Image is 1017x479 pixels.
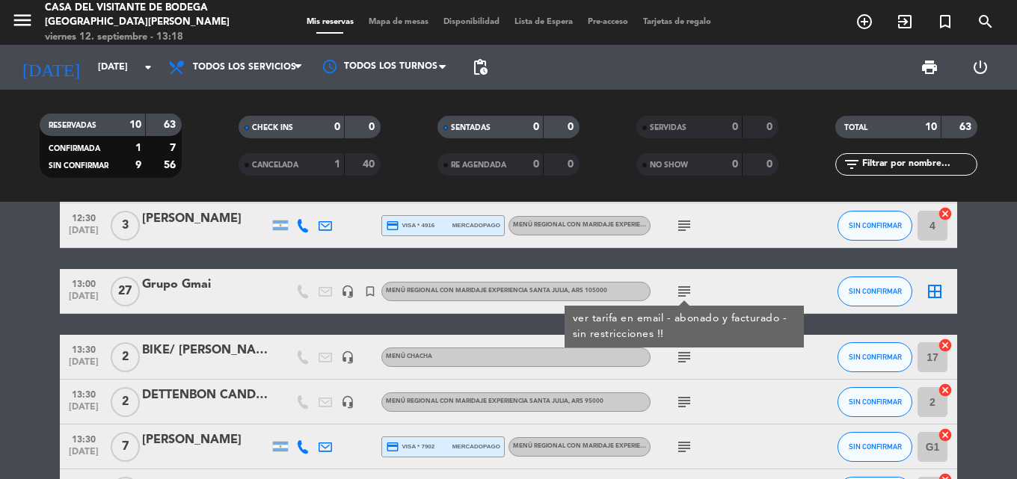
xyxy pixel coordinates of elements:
span: Mis reservas [299,18,361,26]
span: 12:30 [65,208,102,226]
strong: 0 [732,159,738,170]
i: subject [675,217,693,235]
strong: 0 [533,159,539,170]
span: CHECK INS [252,124,293,132]
span: mercadopago [452,442,500,451]
span: SIN CONFIRMAR [849,353,902,361]
button: SIN CONFIRMAR [838,387,912,417]
strong: 10 [129,120,141,130]
i: cancel [938,338,953,353]
strong: 40 [363,159,378,170]
strong: 9 [135,160,141,170]
span: SERVIDAS [650,124,686,132]
span: Mapa de mesas [361,18,436,26]
strong: 1 [334,159,340,170]
span: Todos los servicios [193,62,296,72]
div: ver tarifa en email - abonado y facturado - sin restricciones !! [573,311,796,342]
strong: 7 [170,143,179,153]
strong: 0 [533,122,539,132]
span: , ARS 95000 [568,398,603,404]
strong: 0 [766,122,775,132]
span: NO SHOW [650,161,688,169]
i: subject [675,282,693,300]
button: SIN CONFIRMAR [838,276,912,306]
i: cancel [938,206,953,221]
i: search [977,13,995,31]
span: visa * 7902 [386,440,434,454]
div: BIKE/ [PERSON_NAME] [142,341,269,360]
span: SIN CONFIRMAR [849,398,902,406]
div: [PERSON_NAME] [142,209,269,229]
span: [DATE] [65,226,102,243]
span: Menú CHACHA [386,353,432,359]
strong: 56 [164,160,179,170]
span: 13:30 [65,340,102,357]
span: Menú Regional con maridaje Experiencia Santa Julia [386,288,607,294]
span: CANCELADA [252,161,298,169]
i: arrow_drop_down [139,58,157,76]
span: 13:30 [65,430,102,447]
span: pending_actions [471,58,489,76]
span: Tarjetas de regalo [636,18,719,26]
div: Grupo Gmai [142,275,269,294]
span: 27 [111,276,140,306]
i: cancel [938,427,953,442]
i: headset_mic [341,350,354,364]
span: RESERVADAS [49,122,96,129]
i: filter_list [843,155,861,173]
span: TOTAL [844,124,867,132]
button: SIN CONFIRMAR [838,211,912,241]
div: [PERSON_NAME] [142,430,269,450]
button: SIN CONFIRMAR [838,342,912,372]
input: Filtrar por nombre... [861,156,977,173]
i: headset_mic [341,395,354,409]
div: DETTENBON CANDIDA [142,386,269,405]
strong: 0 [568,122,577,132]
i: headset_mic [341,285,354,298]
strong: 0 [732,122,738,132]
span: print [921,58,938,76]
div: viernes 12. septiembre - 13:18 [45,30,243,45]
span: SIN CONFIRMAR [849,287,902,295]
strong: 10 [925,122,937,132]
span: , ARS 105000 [568,288,607,294]
i: credit_card [386,219,399,232]
strong: 63 [959,122,974,132]
span: 2 [111,387,140,417]
i: power_settings_new [971,58,989,76]
strong: 0 [568,159,577,170]
span: CONFIRMADA [49,145,100,152]
span: visa * 4916 [386,219,434,232]
strong: 63 [164,120,179,130]
i: subject [675,348,693,366]
span: Menú Regional con maridaje Experiencia Santa Julia [513,222,695,228]
span: Menú Regional con maridaje Experiencia Santa Julia [513,443,695,449]
span: SENTADAS [451,124,491,132]
strong: 0 [369,122,378,132]
span: Lista de Espera [507,18,580,26]
i: exit_to_app [896,13,914,31]
i: add_circle_outline [855,13,873,31]
strong: 0 [766,159,775,170]
i: credit_card [386,440,399,454]
span: mercadopago [452,220,500,230]
i: border_all [926,282,944,300]
i: subject [675,438,693,456]
div: Casa del Visitante de Bodega [GEOGRAPHIC_DATA][PERSON_NAME] [45,1,243,30]
button: menu [11,9,34,37]
span: 13:00 [65,274,102,291]
i: subject [675,393,693,411]
span: [DATE] [65,291,102,309]
i: turned_in_not [363,285,377,298]
span: 7 [111,432,140,462]
strong: 0 [334,122,340,132]
span: SIN CONFIRMAR [49,162,108,170]
i: cancel [938,383,953,398]
span: [DATE] [65,447,102,464]
strong: 1 [135,143,141,153]
i: menu [11,9,34,31]
div: LOG OUT [955,45,1006,90]
span: SIN CONFIRMAR [849,221,902,229]
i: [DATE] [11,51,90,84]
span: [DATE] [65,357,102,374]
